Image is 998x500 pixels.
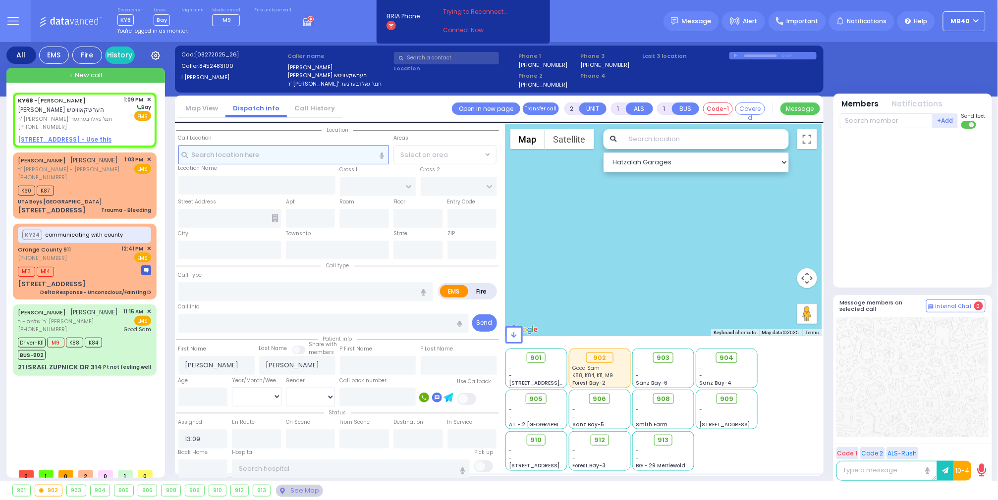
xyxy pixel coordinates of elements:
[199,62,233,70] span: 8452483100
[509,462,603,469] span: [STREET_ADDRESS][PERSON_NAME]
[18,165,119,174] span: ר' [PERSON_NAME] - [PERSON_NAME]
[700,364,703,372] span: -
[914,17,928,26] span: Help
[181,62,284,70] label: Caller:
[138,470,153,478] span: 0
[91,485,110,496] div: 904
[37,186,54,196] span: K87
[572,413,575,421] span: -
[288,80,391,88] label: ר' [PERSON_NAME]' חנני' גאלדבערגער
[594,435,605,445] span: 912
[671,17,678,25] img: message.svg
[212,7,243,13] label: Medic on call
[178,303,200,311] label: Call Info
[18,135,111,144] u: [STREET_ADDRESS] - Use this
[658,435,669,445] span: 913
[117,14,134,26] span: KY6
[657,394,670,404] span: 908
[580,61,629,68] label: [PHONE_NUMBER]
[71,308,118,316] span: [PERSON_NAME]
[124,326,151,333] span: Good Sam
[272,214,278,222] span: Other building occupants
[443,7,521,16] span: Trying to Reconnect...
[286,418,310,426] label: On Scene
[162,485,180,496] div: 908
[936,303,972,310] span: Internal Chat
[421,166,441,174] label: Cross 2
[154,14,170,26] span: Bay
[114,485,133,496] div: 905
[860,447,885,459] button: Code 2
[508,323,541,336] a: Open this area in Google Maps (opens a new window)
[797,129,817,149] button: Toggle fullscreen view
[440,285,469,298] label: EMS
[797,304,817,324] button: Drag Pegman onto the map to open Street View
[181,7,204,13] label: Night unit
[339,198,354,206] label: Room
[720,353,734,363] span: 904
[255,7,292,13] label: Fire units on call
[700,372,703,379] span: -
[452,102,520,115] a: Open in new page
[181,73,284,82] label: I [PERSON_NAME]
[45,231,123,239] span: communicating with county
[443,26,521,35] a: Connect Now
[700,413,703,421] span: -
[887,447,919,459] button: ALS-Rush
[181,50,284,59] label: Cad:
[953,461,972,481] button: 10-4
[340,345,373,353] label: P First Name
[447,418,473,426] label: In Service
[657,353,670,363] span: 903
[510,129,545,149] button: Show street map
[933,113,958,128] button: +Add
[545,129,594,149] button: Show satellite imagery
[134,164,151,174] span: EMS
[117,27,188,35] span: You're logged in as monitor.
[393,230,407,238] label: State
[18,156,66,164] a: [PERSON_NAME]
[67,485,86,496] div: 903
[457,378,492,386] label: Use Callback
[572,372,613,379] span: K88, K84, K11, M9
[13,485,30,496] div: 901
[125,156,144,163] span: 1:03 PM
[66,338,83,348] span: K88
[636,413,639,421] span: -
[322,126,353,134] span: Location
[18,350,46,360] span: BUS-902
[468,285,496,298] label: Fire
[47,338,64,348] span: M9
[586,352,613,363] div: 902
[961,120,977,130] label: Turn off text
[309,341,337,348] small: Share with
[18,105,104,114] span: [PERSON_NAME] הערשקאוויטש
[531,353,542,363] span: 901
[18,173,67,181] span: [PHONE_NUMBER]
[178,345,207,353] label: First Name
[222,16,231,24] span: M9
[286,377,305,385] label: Gender
[231,485,248,496] div: 912
[518,61,567,68] label: [PHONE_NUMBER]
[572,454,575,462] span: -
[71,156,118,164] span: [PERSON_NAME]
[530,394,543,404] span: 905
[138,113,148,120] u: EMS
[18,362,102,372] div: 21 ISRAEL ZUPNICK DR 314
[178,198,217,206] label: Street Address
[572,462,606,469] span: Forest Bay-3
[840,113,933,128] input: Search member
[232,459,470,478] input: Search hospital
[518,81,567,88] label: [PHONE_NUMBER]
[18,97,86,104] a: [PERSON_NAME]
[700,379,732,387] span: Sanz Bay-4
[18,254,67,262] span: [PHONE_NUMBER]
[286,230,311,238] label: Township
[18,317,118,326] span: ר' שלמה - ר' [PERSON_NAME]
[636,447,639,454] span: -
[178,377,188,385] label: Age
[134,252,151,262] span: EMS
[509,372,512,379] span: -
[531,435,542,445] span: 910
